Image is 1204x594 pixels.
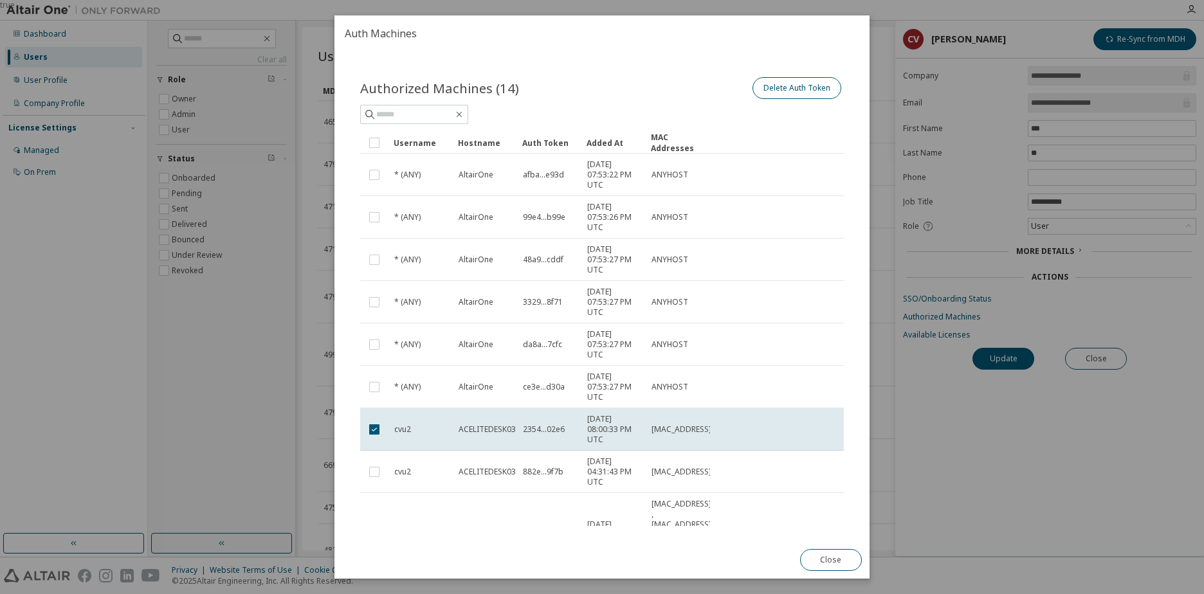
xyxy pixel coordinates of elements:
[523,424,565,435] span: 2354...02e6
[587,456,640,487] span: [DATE] 04:31:43 PM UTC
[394,132,448,153] div: Username
[394,297,421,307] span: * (ANY)
[334,15,870,51] h2: Auth Machines
[652,297,688,307] span: ANYHOST
[587,372,640,402] span: [DATE] 07:53:27 PM UTC
[459,382,493,392] span: AltairOne
[587,159,640,190] span: [DATE] 07:53:22 PM UTC
[459,297,493,307] span: AltairOne
[522,132,576,153] div: Auth Token
[523,255,563,265] span: 48a9...cddf
[360,79,519,97] span: Authorized Machines (14)
[652,255,688,265] span: ANYHOST
[652,212,688,222] span: ANYHOST
[459,212,493,222] span: AltairOne
[523,212,565,222] span: 99e4...b99e
[652,467,711,477] span: [MAC_ADDRESS]
[651,132,705,154] div: MAC Addresses
[523,467,563,477] span: 882e...9f7b
[652,499,711,571] span: [MAC_ADDRESS] , [MAC_ADDRESS] , [MAC_ADDRESS] , [MAC_ADDRESS]
[587,414,640,445] span: [DATE] 08:00:33 PM UTC
[652,382,688,392] span: ANYHOST
[652,339,688,350] span: ANYHOST
[523,170,564,180] span: afba...e93d
[587,202,640,233] span: [DATE] 07:53:26 PM UTC
[459,467,516,477] span: ACELITEDESK03
[587,132,641,153] div: Added At
[652,424,711,435] span: [MAC_ADDRESS]
[652,170,688,180] span: ANYHOST
[459,170,493,180] span: AltairOne
[394,339,421,350] span: * (ANY)
[523,339,562,350] span: da8a...7cfc
[394,424,411,435] span: cvu2
[394,382,421,392] span: * (ANY)
[458,132,512,153] div: Hostname
[394,212,421,222] span: * (ANY)
[800,549,862,571] button: Close
[587,329,640,360] span: [DATE] 07:53:27 PM UTC
[587,519,640,550] span: [DATE] 09:06:33 PM UTC
[752,77,841,99] button: Delete Auth Token
[523,297,563,307] span: 3329...8f71
[394,467,411,477] span: cvu2
[459,339,493,350] span: AltairOne
[459,255,493,265] span: AltairOne
[523,382,565,392] span: ce3e...d30a
[394,255,421,265] span: * (ANY)
[587,287,640,318] span: [DATE] 07:53:27 PM UTC
[459,424,516,435] span: ACELITEDESK03
[394,170,421,180] span: * (ANY)
[587,244,640,275] span: [DATE] 07:53:27 PM UTC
